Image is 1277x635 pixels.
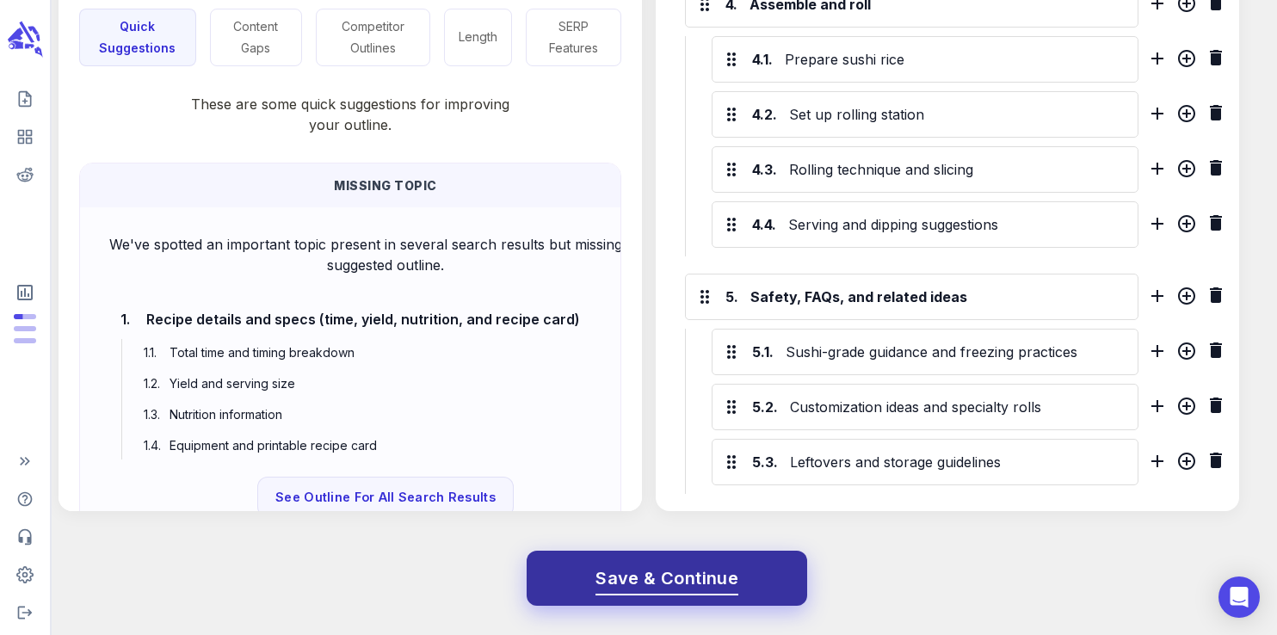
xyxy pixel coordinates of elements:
[1176,103,1197,129] div: Add child H4 section
[1206,213,1226,238] div: Delete H3 section
[1147,451,1168,477] div: Add sibling H3 section
[1206,450,1226,476] div: Delete H3 section
[1176,158,1197,184] div: Add child H4 section
[7,484,43,515] span: Help Center
[165,345,359,360] span: Total time and timing breakdown
[1176,213,1197,239] div: Add child H4 section
[14,326,36,331] span: Output Tokens: 0 of 400,000 monthly tokens used. These limits are based on the last model you use...
[79,66,621,163] p: These are some quick suggestions for improving your outline.
[781,46,1131,73] div: Prepare sushi rice
[1147,103,1168,129] div: Add sibling H3 section
[752,159,777,180] div: 4.3.
[1147,48,1168,74] div: Add sibling H3 section
[712,329,1138,375] div: 5.1.Sushi-grade guidance and freezing practices
[725,287,738,307] div: 5.
[1206,157,1226,183] div: Delete H3 section
[1206,102,1226,128] div: Delete H3 section
[1206,47,1226,73] div: Delete H3 section
[752,104,777,125] div: 4.2.
[752,452,778,472] div: 5.3.
[1147,341,1168,367] div: Add sibling H3 section
[752,397,778,417] div: 5.2.
[786,156,1131,183] div: Rolling technique and slicing
[712,201,1138,248] div: 4.4.Serving and dipping suggestions
[7,559,43,590] span: Adjust your account settings
[752,49,773,70] div: 4.1.
[116,310,133,329] span: 1.
[712,384,1138,430] div: 5.2.Customization ideas and specialty rolls
[139,432,165,459] span: 1.4 .
[1176,341,1197,367] div: Add child H4 section
[1206,340,1226,366] div: Delete H3 section
[712,439,1138,485] div: 5.3.Leftovers and storage guidelines
[94,176,677,194] p: Missing Topic
[316,9,430,66] button: Competitor Outlines
[1218,576,1260,618] div: Open Intercom Messenger
[1176,48,1197,74] div: Add child H4 section
[139,370,165,398] span: 1.2 .
[7,521,43,552] span: Contact Support
[712,36,1138,83] div: 4.1.Prepare sushi rice
[526,9,621,66] button: SERP Features
[210,9,302,66] button: Content Gaps
[444,9,512,66] button: Length
[1176,286,1197,311] div: Add child H3 section
[685,274,1138,320] div: 5.Safety, FAQs, and related ideas
[1147,158,1168,184] div: Add sibling H3 section
[165,376,299,391] span: Yield and serving size
[165,438,381,453] span: Equipment and printable recipe card
[1206,395,1226,421] div: Delete H3 section
[712,146,1138,193] div: 4.3.Rolling technique and slicing
[14,314,36,319] span: Posts: 10 of 25 monthly posts used
[595,564,738,594] span: Save & Continue
[79,9,196,66] button: Quick Suggestions
[752,214,776,235] div: 4.4.
[7,83,43,114] span: Create new content
[14,338,36,343] span: Input Tokens: 0 of 2,000,000 monthly tokens used. These limits are based on the last model you us...
[7,121,43,152] span: View your content dashboard
[108,234,663,275] p: We've spotted an important topic present in several search results but missing in the suggested o...
[257,477,514,517] button: See Outline For All Search Results
[1147,213,1168,239] div: Add sibling H3 section
[139,339,165,367] span: 1.1 .
[752,342,774,362] div: 5.1.
[275,486,496,508] span: See Outline For All Search Results
[165,407,287,422] span: Nutrition information
[1176,451,1197,477] div: Add child H4 section
[139,401,165,428] span: 1.3 .
[787,448,1131,476] div: Leftovers and storage guidelines
[7,159,43,190] span: View your Reddit Intelligence add-on dashboard
[7,597,43,628] span: Logout
[1176,396,1197,422] div: Add child H4 section
[7,446,43,477] span: Expand Sidebar
[712,91,1138,138] div: 4.2.Set up rolling station
[747,283,1130,311] div: Safety, FAQs, and related ideas
[527,551,807,606] button: Save & Continue
[782,338,1131,366] div: Sushi-grade guidance and freezing practices
[7,275,43,310] span: View Subscription & Usage
[785,211,1131,238] div: Serving and dipping suggestions
[787,393,1131,421] div: Customization ideas and specialty rolls
[1206,285,1226,311] div: Delete H2 section
[1147,286,1168,311] div: Add sibling h2 section
[1147,396,1168,422] div: Add sibling H3 section
[142,306,584,332] span: Recipe details and specs (time, yield, nutrition, and recipe card)
[786,101,1131,128] div: Set up rolling station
